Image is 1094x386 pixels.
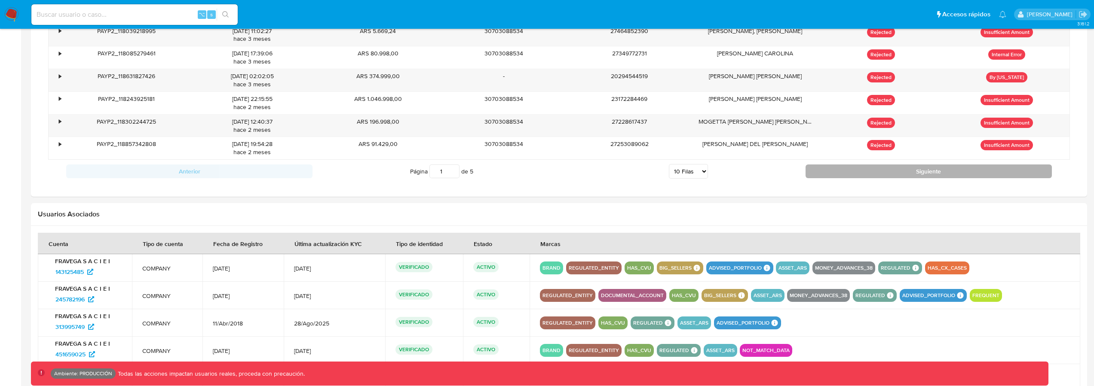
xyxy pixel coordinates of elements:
[1027,10,1076,18] p: kevin.palacios@mercadolibre.com
[210,10,213,18] span: s
[942,10,990,19] span: Accesos rápidos
[1079,10,1088,19] a: Salir
[54,372,112,375] p: Ambiente: PRODUCCIÓN
[217,9,234,21] button: search-icon
[1077,20,1090,27] span: 3.161.2
[38,210,1080,219] h2: Usuarios Asociados
[116,370,305,378] p: Todas las acciones impactan usuarios reales, proceda con precaución.
[31,9,238,20] input: Buscar usuario o caso...
[999,11,1006,18] a: Notificaciones
[199,10,205,18] span: ⌥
